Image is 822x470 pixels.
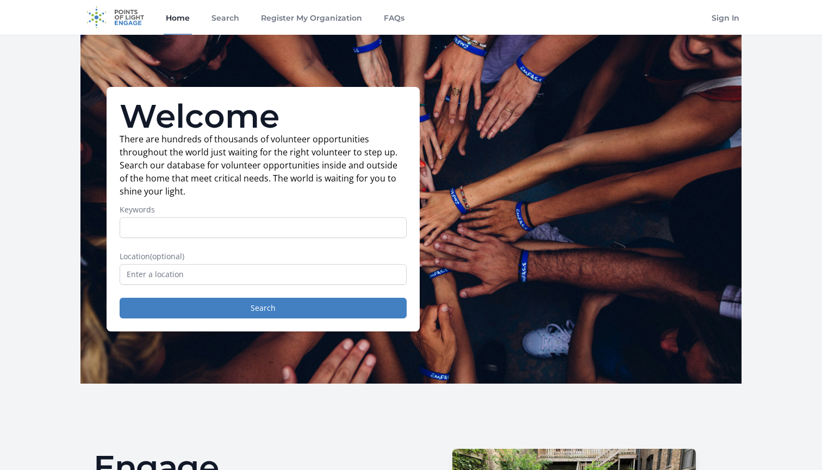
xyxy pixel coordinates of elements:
input: Enter a location [120,264,407,285]
h1: Welcome [120,100,407,133]
label: Location [120,251,407,262]
label: Keywords [120,204,407,215]
p: There are hundreds of thousands of volunteer opportunities throughout the world just waiting for ... [120,133,407,198]
button: Search [120,298,407,318]
span: (optional) [150,251,184,261]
